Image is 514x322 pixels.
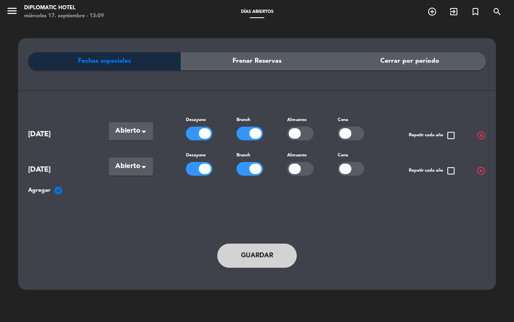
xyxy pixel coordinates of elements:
span: Días abiertos [237,10,277,14]
span: Frenar Reservas [233,56,281,66]
span: Abierto [115,125,140,137]
span: Repetir cada año [409,166,456,176]
span: highlight_off [476,166,486,176]
span: [DATE] [28,164,88,176]
i: add_circle [53,186,63,195]
label: Almuerzo [287,152,307,159]
label: Cena [338,117,348,124]
button: Guardar [217,244,297,268]
i: turned_in_not [471,7,480,16]
i: menu [6,5,18,17]
span: [DATE] [28,129,88,140]
i: add_circle_outline [427,7,437,16]
span: Agregar [28,186,51,195]
div: Diplomatic Hotel [24,4,104,12]
span: Abierto [115,161,140,172]
span: Cerrar por período [380,56,439,66]
button: menu [6,5,18,20]
label: Brunch [237,152,250,159]
label: Almuerzo [287,117,307,124]
span: Fechas especiales [78,56,131,66]
span: Repetir cada año [409,131,456,140]
label: Cena [338,152,348,159]
i: search [492,7,502,16]
div: miércoles 17. septiembre - 13:09 [24,12,104,20]
label: Desayuno [186,117,206,124]
label: Brunch [237,117,250,124]
span: check_box_outline_blank [446,166,456,176]
span: highlight_off [476,131,486,140]
i: exit_to_app [449,7,459,16]
span: check_box_outline_blank [446,131,456,140]
label: Desayuno [186,152,206,159]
